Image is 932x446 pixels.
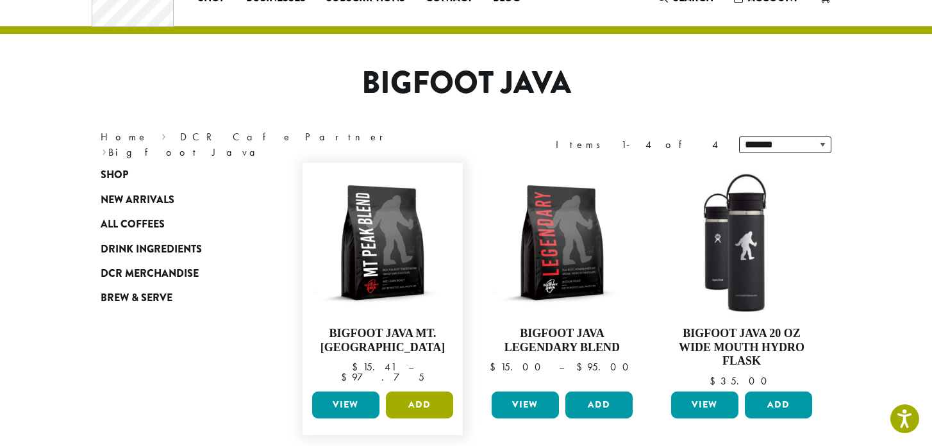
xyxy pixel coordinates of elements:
h4: Bigfoot Java Legendary Blend [488,327,636,354]
button: Add [565,392,633,418]
img: BFJ_MtPeak_12oz-300x300.png [309,169,456,317]
bdi: 97.75 [341,370,424,384]
a: New Arrivals [101,188,254,212]
bdi: 15.41 [352,360,396,374]
img: BFJ_Legendary_12oz-300x300.png [488,169,636,317]
a: Brew & Serve [101,286,254,310]
span: $ [341,370,352,384]
span: › [162,125,166,145]
a: View [492,392,559,418]
button: Add [745,392,812,418]
span: – [559,360,564,374]
a: Home [101,130,148,144]
a: View [312,392,379,418]
a: All Coffees [101,212,254,236]
img: LO2867-BFJ-Hydro-Flask-20oz-WM-wFlex-Sip-Lid-Black-300x300.jpg [668,169,815,317]
a: DCR Merchandise [101,261,254,286]
nav: Breadcrumb [101,129,447,160]
span: Shop [101,167,128,183]
a: DCR Cafe Partner [180,130,392,144]
span: Brew & Serve [101,290,172,306]
span: $ [352,360,363,374]
span: $ [710,374,720,388]
h1: Bigfoot Java [91,65,841,102]
div: Items 1-4 of 4 [556,137,720,153]
bdi: 15.00 [490,360,547,374]
span: $ [576,360,587,374]
bdi: 95.00 [576,360,635,374]
button: Add [386,392,453,418]
span: $ [490,360,501,374]
a: Bigfoot Java Legendary Blend [488,169,636,386]
a: Bigfoot Java Mt. [GEOGRAPHIC_DATA] [309,169,456,386]
h4: Bigfoot Java 20 oz Wide Mouth Hydro Flask [668,327,815,368]
bdi: 35.00 [710,374,773,388]
a: Bigfoot Java 20 oz Wide Mouth Hydro Flask $35.00 [668,169,815,386]
a: Drink Ingredients [101,236,254,261]
span: Drink Ingredients [101,242,202,258]
a: View [671,392,738,418]
span: › [102,140,106,160]
span: New Arrivals [101,192,174,208]
a: Shop [101,163,254,187]
h4: Bigfoot Java Mt. [GEOGRAPHIC_DATA] [309,327,456,354]
span: – [408,360,413,374]
span: All Coffees [101,217,165,233]
span: DCR Merchandise [101,266,199,282]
